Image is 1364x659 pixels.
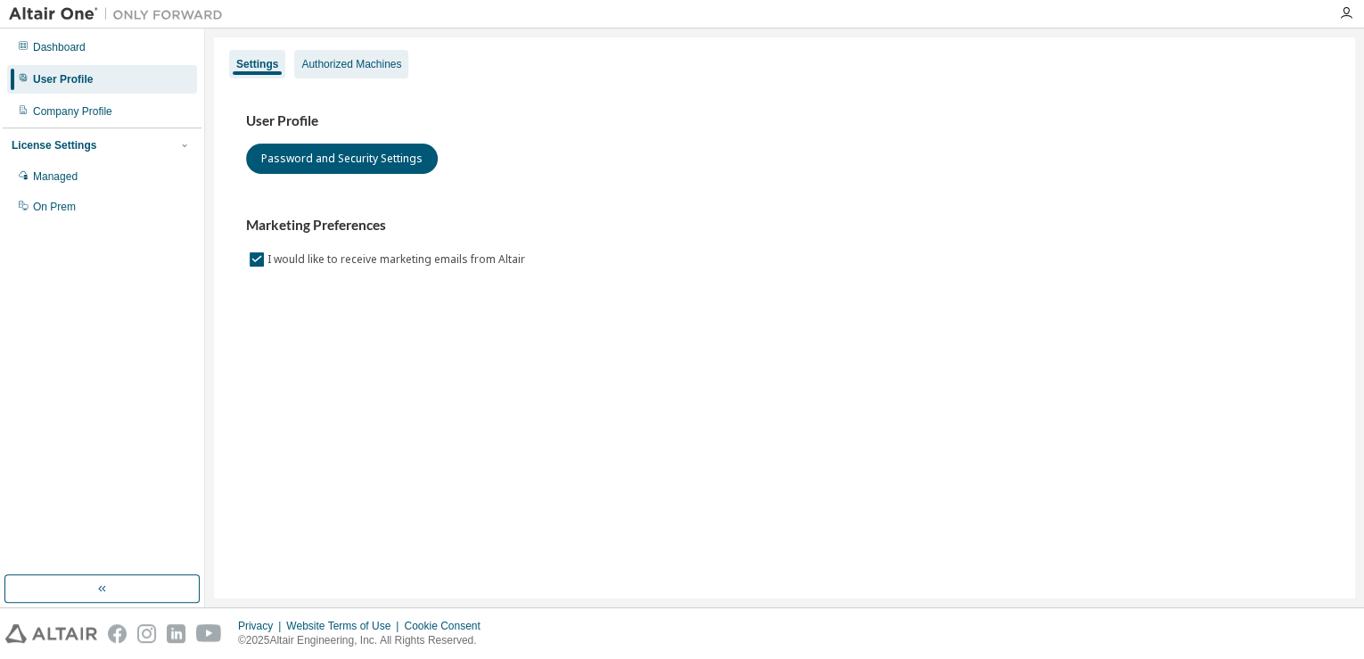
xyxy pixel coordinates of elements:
[267,249,529,270] label: I would like to receive marketing emails from Altair
[33,72,93,86] div: User Profile
[238,633,491,648] p: © 2025 Altair Engineering, Inc. All Rights Reserved.
[33,40,86,54] div: Dashboard
[33,104,112,119] div: Company Profile
[404,619,490,633] div: Cookie Consent
[108,624,127,643] img: facebook.svg
[9,5,232,23] img: Altair One
[33,200,76,214] div: On Prem
[12,138,96,152] div: License Settings
[246,112,1323,130] h3: User Profile
[246,144,438,174] button: Password and Security Settings
[236,57,278,71] div: Settings
[33,169,78,184] div: Managed
[196,624,222,643] img: youtube.svg
[5,624,97,643] img: altair_logo.svg
[167,624,185,643] img: linkedin.svg
[301,57,401,71] div: Authorized Machines
[238,619,286,633] div: Privacy
[246,217,1323,235] h3: Marketing Preferences
[137,624,156,643] img: instagram.svg
[286,619,404,633] div: Website Terms of Use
